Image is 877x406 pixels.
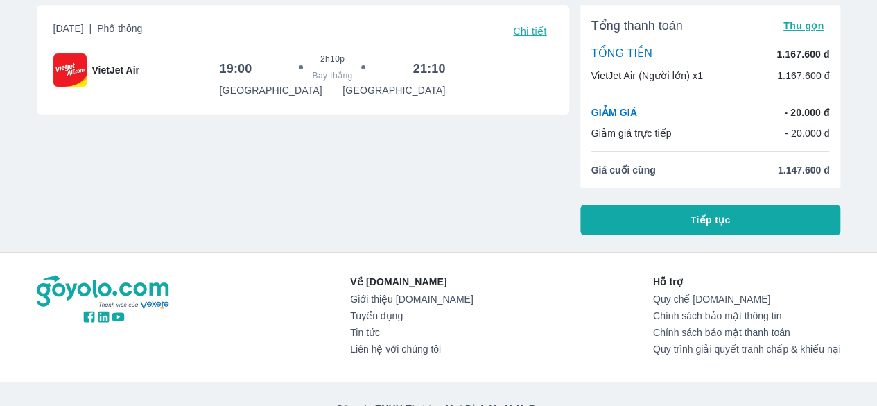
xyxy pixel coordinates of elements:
[513,26,546,37] span: Chi tiết
[653,344,841,355] a: Quy trình giải quyết tranh chấp & khiếu nại
[591,17,683,34] span: Tổng thanh toán
[92,63,139,77] span: VietJet Air
[653,327,841,338] a: Chính sách bảo mật thanh toán
[591,46,652,62] p: TỔNG TIỀN
[591,126,672,140] p: Giảm giá trực tiếp
[785,126,830,140] p: - 20.000 đ
[691,213,731,227] span: Tiếp tục
[37,275,171,310] img: logo
[350,310,473,321] a: Tuyển dụng
[591,163,656,177] span: Giá cuối cùng
[776,47,829,61] p: 1.167.600 đ
[219,60,252,77] h6: 19:00
[784,105,829,119] p: - 20.000 đ
[313,70,353,81] span: Bay thẳng
[350,344,473,355] a: Liên hệ với chúng tôi
[219,83,322,97] p: [GEOGRAPHIC_DATA]
[507,22,552,41] button: Chi tiết
[783,20,824,31] span: Thu gọn
[777,69,830,83] p: 1.167.600 đ
[89,23,92,34] span: |
[653,294,841,305] a: Quy chế [DOMAIN_NAME]
[413,60,446,77] h6: 21:10
[653,310,841,321] a: Chính sách bảo mật thông tin
[342,83,445,97] p: [GEOGRAPHIC_DATA]
[350,275,473,289] p: Về [DOMAIN_NAME]
[653,275,841,289] p: Hỗ trợ
[53,22,143,41] span: [DATE]
[580,205,841,235] button: Tiếp tục
[350,294,473,305] a: Giới thiệu [DOMAIN_NAME]
[350,327,473,338] a: Tin tức
[778,163,830,177] span: 1.147.600 đ
[320,53,345,65] span: 2h10p
[97,23,142,34] span: Phổ thông
[591,105,637,119] p: GIẢM GIÁ
[778,16,830,35] button: Thu gọn
[591,69,703,83] p: VietJet Air (Người lớn) x1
